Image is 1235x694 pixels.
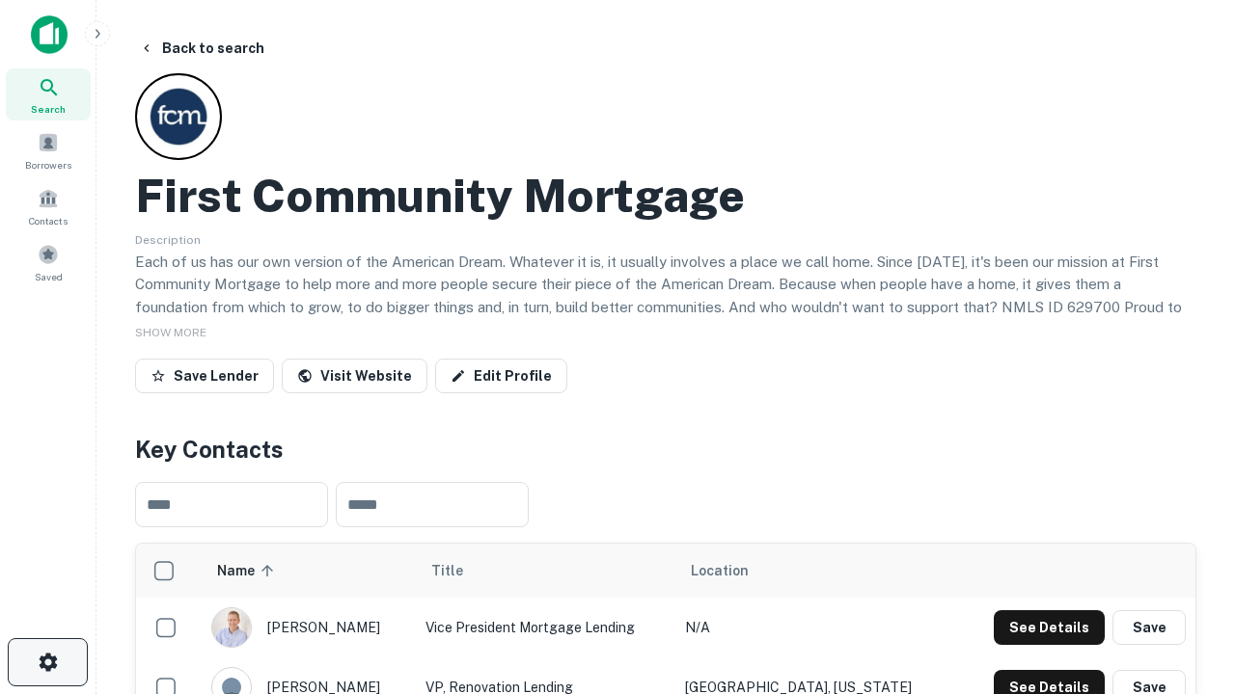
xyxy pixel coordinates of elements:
[135,326,206,339] span: SHOW MORE
[217,559,280,582] span: Name
[6,236,91,288] a: Saved
[29,213,68,228] span: Contacts
[416,598,675,657] td: Vice President Mortgage Lending
[282,359,427,393] a: Visit Website
[6,180,91,232] a: Contacts
[131,31,272,66] button: Back to search
[31,101,66,117] span: Search
[416,544,675,598] th: Title
[31,15,68,54] img: capitalize-icon.png
[135,251,1196,341] p: Each of us has our own version of the American Dream. Whatever it is, it usually involves a place...
[202,544,416,598] th: Name
[211,607,406,648] div: [PERSON_NAME]
[994,610,1105,645] button: See Details
[675,544,955,598] th: Location
[431,559,488,582] span: Title
[691,559,749,582] span: Location
[25,157,71,173] span: Borrowers
[6,124,91,176] a: Borrowers
[6,68,91,120] a: Search
[435,359,567,393] a: Edit Profile
[1139,478,1235,571] iframe: Chat Widget
[35,269,63,284] span: Saved
[135,233,201,247] span: Description
[135,359,274,393] button: Save Lender
[675,598,955,657] td: N/A
[212,608,251,647] img: 1520878720083
[1112,610,1186,645] button: Save
[135,432,1196,467] h4: Key Contacts
[135,168,745,224] h2: First Community Mortgage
